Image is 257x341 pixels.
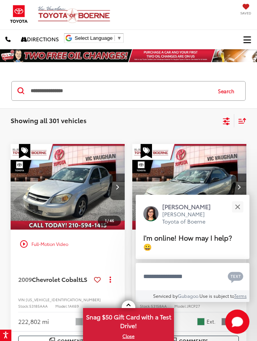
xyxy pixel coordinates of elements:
span: Saved [240,11,251,16]
img: 2005 Chrysler Sebring Touring [132,144,247,230]
button: Chat with SMS [226,268,246,285]
button: Actions [104,273,117,286]
span: 2009 [18,275,32,283]
span: 1AK69 [68,303,79,309]
span: Serviced by [153,293,178,299]
button: Click to show site navigation [237,30,257,49]
img: Toyota [6,3,32,25]
span: / [107,218,110,223]
span: I'm online! How may I help? 😀 [143,232,232,252]
a: Gubagoo. [178,293,199,299]
button: Close [229,199,246,215]
span: Use is subject to [199,293,234,299]
span: Showing all 301 vehicles [11,116,86,125]
span: [US_VEHICLE_IDENTIFICATION_NUMBER] [26,297,101,302]
button: Select filters [222,115,231,126]
span: LS [81,275,87,283]
span: 46 [110,217,114,223]
div: 222,802 mi [18,317,49,326]
p: [PERSON_NAME] [162,202,218,211]
span: Silver Ice Metallic [75,318,83,325]
textarea: Type your message [136,263,249,290]
span: 53185AAA [29,303,48,309]
button: Search [211,81,245,100]
span: Chevrolet Cobalt [32,275,81,283]
a: 2005 Chrysler Sebring Touring2005 Chrysler Sebring Touring2005 Chrysler Sebring Touring2005 Chrys... [132,144,247,230]
a: Select Language​ [75,35,122,41]
button: Toggle Chat Window [225,310,249,334]
button: Next image [110,174,125,200]
a: Terms [234,293,247,299]
span: Select Language [75,35,113,41]
span: VIN: [18,297,26,302]
span: Satin Jade Pearlcoat [197,318,205,325]
img: Vic Vaughan Toyota of Boerne [38,6,114,23]
span: Special [19,144,30,158]
button: Select sort value [234,114,246,127]
span: ▼ [117,35,122,41]
a: Directions [16,30,64,49]
button: Next image [231,174,246,200]
a: 2009Chevrolet CobaltLS [18,275,91,283]
a: 2009 Chevrolet Cobalt LS2009 Chevrolet Cobalt LS2009 Chevrolet Cobalt LS2009 Chevrolet Cobalt LS [10,144,125,230]
span: Special [141,144,152,158]
span: 1 [105,217,107,223]
span: JRCP27 [187,303,200,309]
div: Close[PERSON_NAME][PERSON_NAME] Toyota of BoerneI'm online! How may I help? 😀Type your messageCha... [136,195,249,302]
span: dropdown dots [110,276,111,282]
input: Search by Make, Model, or Keyword [30,82,211,100]
span: Stock: [18,303,29,309]
span: Model: [174,303,187,309]
div: 2005 Chrysler Sebring Touring 0 [132,144,247,230]
span: Snag $50 Gift Card with a Test Drive! [84,309,173,332]
svg: Text [228,271,243,283]
img: 2009 Chevrolet Cobalt LS [10,144,125,230]
svg: Start Chat [225,310,249,334]
span: Model: [55,303,68,309]
span: Dark Slate Gray [221,318,229,325]
div: 2009 Chevrolet Cobalt LS 0 [10,144,125,230]
a: My Saved Vehicles [240,6,251,16]
span: Ext. [207,318,216,325]
p: [PERSON_NAME] Toyota of Boerne [162,211,218,225]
